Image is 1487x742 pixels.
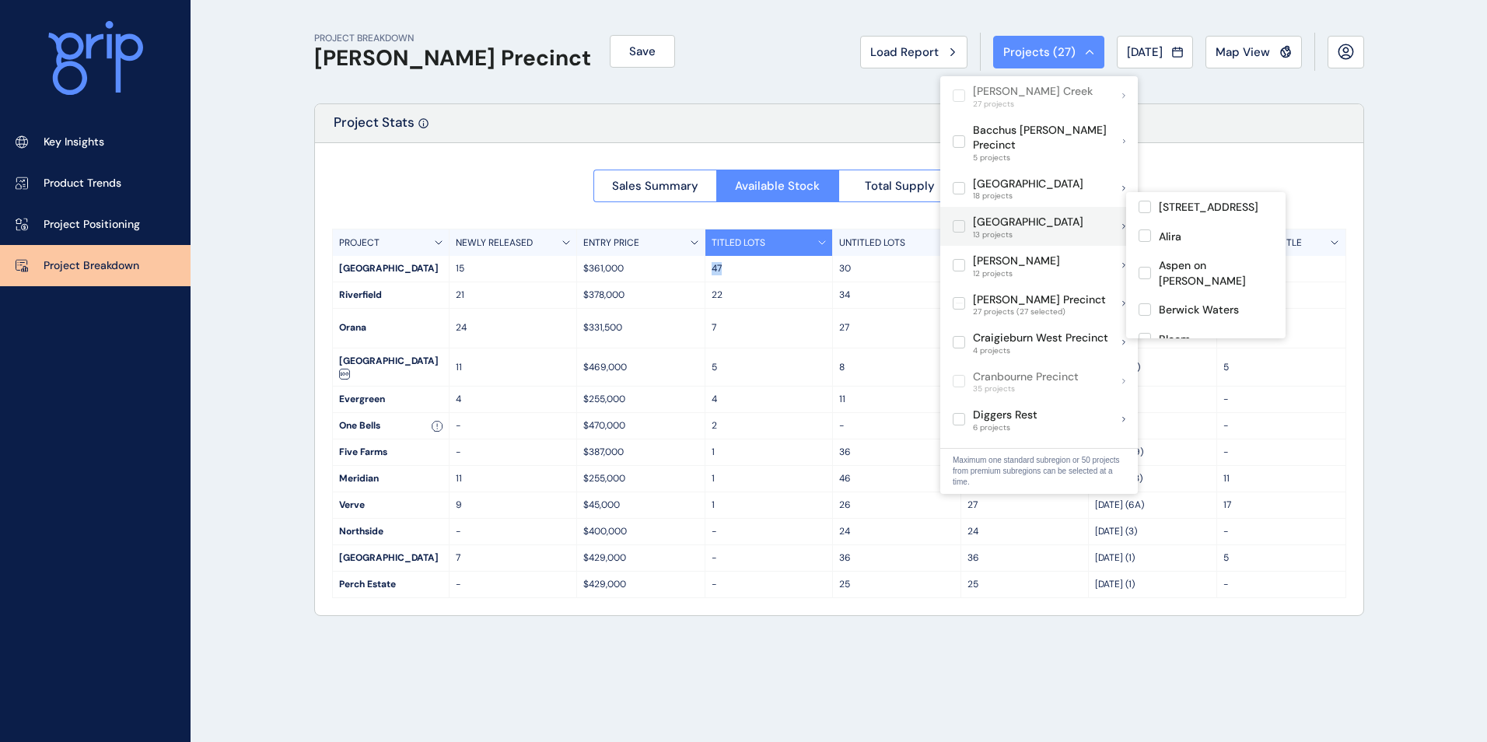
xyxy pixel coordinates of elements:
[456,499,571,512] p: 9
[870,44,939,60] span: Load Report
[1159,200,1258,215] p: [STREET_ADDRESS]
[839,446,954,459] p: 36
[973,408,1037,423] p: Diggers Rest
[973,423,1037,432] span: 6 projects
[839,262,954,275] p: 30
[973,307,1106,317] span: 27 projects (27 selected)
[1095,499,1210,512] p: [DATE] (6A)
[333,572,449,597] div: Perch Estate
[1159,258,1273,289] p: Aspen on [PERSON_NAME]
[967,551,1083,565] p: 36
[333,492,449,518] div: Verve
[712,446,827,459] p: 1
[860,36,967,68] button: Load Report
[953,455,1125,488] p: Maximum one standard subregion or 50 projects from premium subregions can be selected at a time.
[839,321,954,334] p: 27
[629,44,656,59] span: Save
[612,178,698,194] span: Sales Summary
[334,114,415,142] p: Project Stats
[973,230,1083,240] span: 13 projects
[973,215,1083,230] p: [GEOGRAPHIC_DATA]
[583,499,698,512] p: $45,000
[838,170,961,202] button: Total Supply
[1223,393,1339,406] p: -
[712,578,827,591] p: -
[973,269,1060,278] span: 12 projects
[314,32,591,45] p: PROJECT BREAKDOWN
[456,361,571,374] p: 11
[973,84,1093,100] p: [PERSON_NAME] Creek
[1223,472,1339,485] p: 11
[333,466,449,492] div: Meridian
[712,393,827,406] p: 4
[1095,472,1210,485] p: [DATE] (53)
[973,331,1108,346] p: Craigieburn West Precinct
[973,292,1106,308] p: [PERSON_NAME] Precinct
[712,262,827,275] p: 47
[333,256,449,282] div: [GEOGRAPHIC_DATA]
[456,446,571,459] p: -
[339,236,380,250] p: PROJECT
[712,419,827,432] p: 2
[973,177,1083,192] p: [GEOGRAPHIC_DATA]
[712,361,827,374] p: 5
[1095,578,1210,591] p: [DATE] (1)
[583,262,698,275] p: $361,000
[583,419,698,432] p: $470,000
[1127,44,1163,60] span: [DATE]
[712,551,827,565] p: -
[593,170,716,202] button: Sales Summary
[333,315,449,341] div: Orana
[456,393,571,406] p: 4
[456,525,571,538] p: -
[973,369,1079,385] p: Cranbourne Precinct
[839,236,905,250] p: UNTITLED LOTS
[456,321,571,334] p: 24
[973,191,1083,201] span: 18 projects
[1223,361,1339,374] p: 5
[583,236,639,250] p: ENTRY PRICE
[333,348,449,387] div: [GEOGRAPHIC_DATA]
[1159,229,1181,245] p: Alira
[1223,578,1339,591] p: -
[583,551,698,565] p: $429,000
[314,45,591,72] h1: [PERSON_NAME] Precinct
[839,361,954,374] p: 8
[839,472,954,485] p: 46
[1159,332,1191,348] p: Bloom
[712,289,827,302] p: 22
[1223,419,1339,432] p: -
[610,35,675,68] button: Save
[44,217,140,233] p: Project Positioning
[583,525,698,538] p: $400,000
[839,289,954,302] p: 34
[333,545,449,571] div: [GEOGRAPHIC_DATA]
[456,551,571,565] p: 7
[456,262,571,275] p: 15
[1205,36,1302,68] button: Map View
[1223,446,1339,459] p: -
[967,499,1083,512] p: 27
[333,413,449,439] div: One Bells
[333,387,449,412] div: Evergreen
[839,499,954,512] p: 26
[1216,44,1270,60] span: Map View
[865,178,935,194] span: Total Supply
[973,100,1093,109] span: 27 projects
[1095,419,1210,432] p: [DATE] (8)
[712,525,827,538] p: -
[44,176,121,191] p: Product Trends
[1003,44,1076,60] span: Projects ( 27 )
[967,578,1083,591] p: 25
[583,446,698,459] p: $387,000
[712,236,765,250] p: TITLED LOTS
[1095,525,1210,538] p: [DATE] (3)
[712,321,827,334] p: 7
[1095,446,1210,459] p: [DATE] (29)
[333,519,449,544] div: Northside
[973,346,1108,355] span: 4 projects
[583,578,698,591] p: $429,000
[583,321,698,334] p: $331,500
[993,36,1104,68] button: Projects (27)
[456,578,571,591] p: -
